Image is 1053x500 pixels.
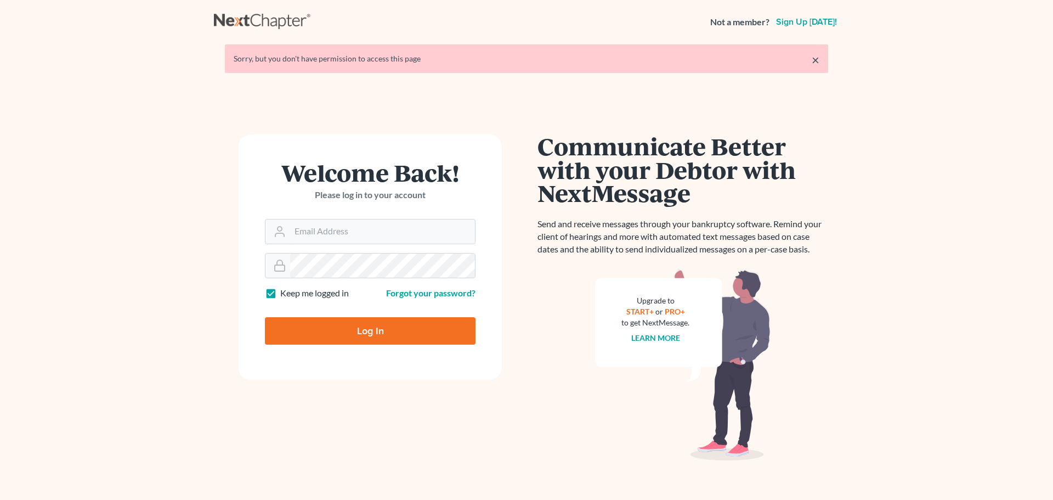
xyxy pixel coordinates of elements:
input: Log In [265,317,475,345]
a: PRO+ [665,307,685,316]
a: Sign up [DATE]! [774,18,839,26]
a: Learn more [631,333,680,342]
input: Email Address [290,220,475,244]
p: Send and receive messages through your bankruptcy software. Remind your client of hearings and mo... [537,218,828,256]
h1: Welcome Back! [265,161,475,184]
h1: Communicate Better with your Debtor with NextMessage [537,134,828,205]
strong: Not a member? [710,16,769,29]
div: Upgrade to [621,295,689,306]
img: nextmessage_bg-59042aed3d76b12b5cd301f8e5b87938c9018125f34e5fa2b7a6b67550977c72.svg [595,269,771,461]
span: or [655,307,663,316]
a: × [812,53,819,66]
div: to get NextMessage. [621,317,689,328]
p: Please log in to your account [265,189,475,201]
div: Sorry, but you don't have permission to access this page [234,53,819,64]
a: Forgot your password? [386,288,475,298]
a: START+ [626,307,654,316]
label: Keep me logged in [280,287,349,300]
